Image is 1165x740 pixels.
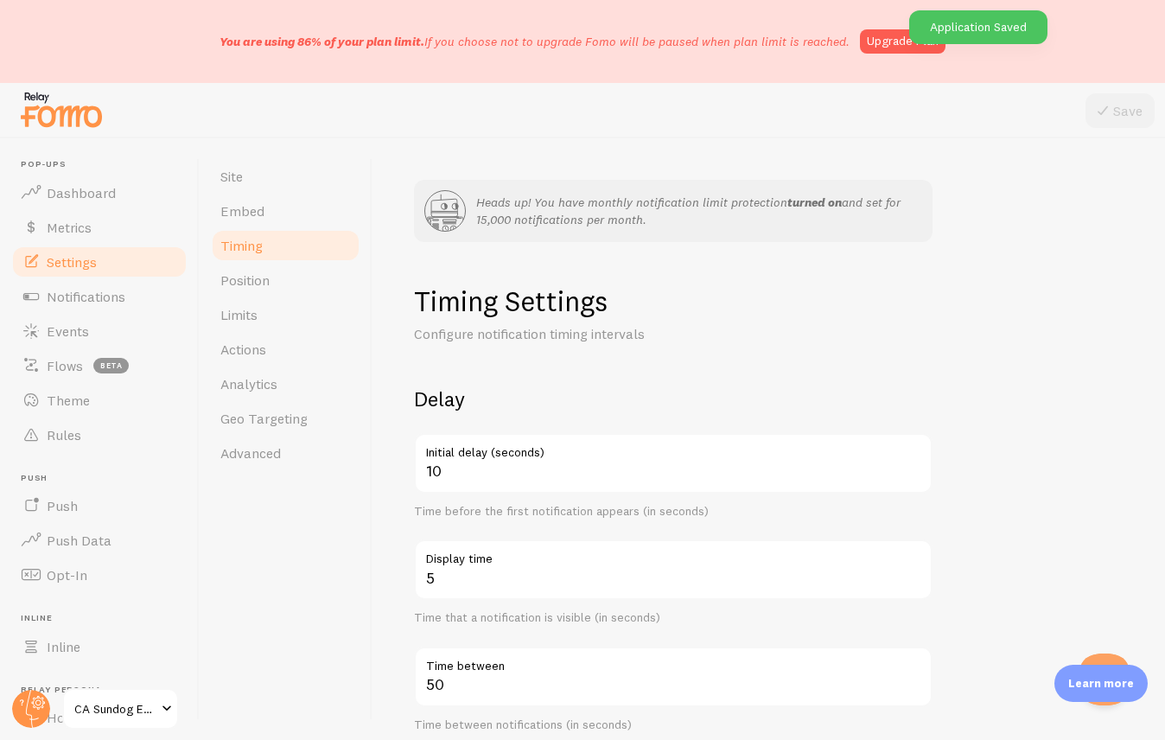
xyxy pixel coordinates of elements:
[21,613,188,624] span: Inline
[414,386,933,412] h2: Delay
[10,523,188,558] a: Push Data
[21,473,188,484] span: Push
[21,159,188,170] span: Pop-ups
[210,194,361,228] a: Embed
[220,444,281,462] span: Advanced
[10,279,188,314] a: Notifications
[74,699,156,719] span: CA Sundog Eyewear
[220,202,264,220] span: Embed
[62,688,179,730] a: CA Sundog Eyewear
[47,566,87,584] span: Opt-In
[10,383,188,418] a: Theme
[220,306,258,323] span: Limits
[47,426,81,443] span: Rules
[10,558,188,592] a: Opt-In
[414,718,933,733] div: Time between notifications (in seconds)
[210,332,361,367] a: Actions
[414,433,933,462] label: Initial delay (seconds)
[860,29,945,54] a: Upgrade Plan
[210,367,361,401] a: Analytics
[10,175,188,210] a: Dashboard
[47,638,80,655] span: Inline
[414,324,829,344] p: Configure notification timing intervals
[47,532,111,549] span: Push Data
[10,488,188,523] a: Push
[210,159,361,194] a: Site
[10,210,188,245] a: Metrics
[1079,654,1130,705] iframe: Help Scout Beacon - Open
[47,322,89,340] span: Events
[10,629,188,664] a: Inline
[210,297,361,332] a: Limits
[1054,665,1148,702] div: Learn more
[220,271,270,289] span: Position
[210,436,361,470] a: Advanced
[414,504,933,520] div: Time before the first notification appears (in seconds)
[47,253,97,271] span: Settings
[93,358,129,373] span: beta
[47,392,90,409] span: Theme
[414,284,933,319] h1: Timing Settings
[476,194,922,228] p: Heads up! You have monthly notification limit protection and set for 15,000 notifications per month.
[10,314,188,348] a: Events
[47,184,116,201] span: Dashboard
[47,219,92,236] span: Metrics
[10,348,188,383] a: Flows beta
[210,401,361,436] a: Geo Targeting
[414,647,933,676] label: Time between
[414,610,933,626] div: Time that a notification is visible (in seconds)
[220,33,850,50] p: If you choose not to upgrade Fomo will be paused when plan limit is reached.
[909,10,1047,44] div: Application Saved
[47,357,83,374] span: Flows
[787,195,842,210] strong: turned on
[220,375,277,392] span: Analytics
[210,228,361,263] a: Timing
[10,245,188,279] a: Settings
[21,685,188,696] span: Relay Persona
[220,34,424,49] span: You are using 86% of your plan limit.
[220,410,308,427] span: Geo Targeting
[220,168,243,185] span: Site
[220,341,266,358] span: Actions
[18,87,105,131] img: fomo-relay-logo-orange.svg
[47,497,78,514] span: Push
[210,263,361,297] a: Position
[1068,675,1134,692] p: Learn more
[10,418,188,452] a: Rules
[414,539,933,569] label: Display time
[220,237,263,254] span: Timing
[47,288,125,305] span: Notifications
